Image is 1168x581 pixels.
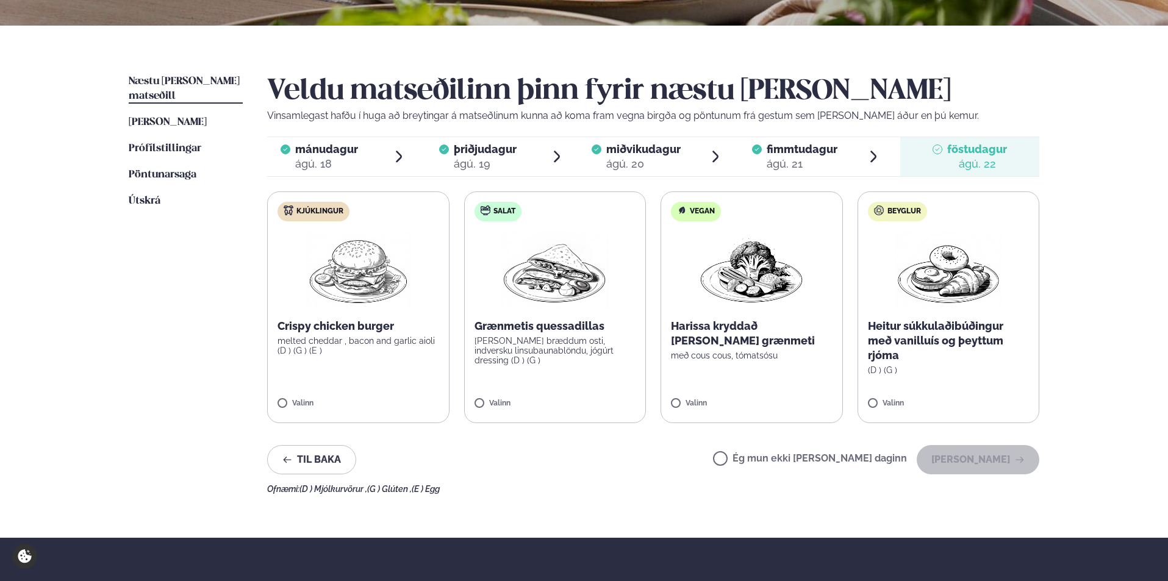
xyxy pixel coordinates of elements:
[767,157,837,171] div: ágú. 21
[278,319,439,333] p: Crispy chicken burger
[481,205,490,215] img: salad.svg
[129,76,240,101] span: Næstu [PERSON_NAME] matseðill
[129,141,201,156] a: Prófílstillingar
[129,169,196,180] span: Pöntunarsaga
[267,445,356,474] button: Til baka
[278,336,439,355] p: melted cheddar , bacon and garlic aioli (D ) (G ) (E )
[475,319,636,333] p: Grænmetis quessadillas
[129,194,160,209] a: Útskrá
[895,231,1002,309] img: Croissant.png
[475,336,636,365] p: [PERSON_NAME] bræddum osti, indversku linsubaunablöndu, jógúrt dressing (D ) (G )
[947,157,1007,171] div: ágú. 22
[129,168,196,182] a: Pöntunarsaga
[129,196,160,206] span: Útskrá
[671,351,833,360] p: með cous cous, tómatsósu
[129,117,207,127] span: [PERSON_NAME]
[868,365,1030,375] p: (D ) (G )
[299,484,367,494] span: (D ) Mjólkurvörur ,
[267,109,1039,123] p: Vinsamlegast hafðu í huga að breytingar á matseðlinum kunna að koma fram vegna birgða og pöntunum...
[887,207,921,216] span: Beyglur
[295,157,358,171] div: ágú. 18
[947,143,1007,155] span: föstudagur
[267,484,1039,494] div: Ofnæmi:
[677,205,687,215] img: Vegan.svg
[698,231,805,309] img: Vegan.png
[690,207,715,216] span: Vegan
[412,484,440,494] span: (E ) Egg
[267,74,1039,109] h2: Veldu matseðilinn þinn fyrir næstu [PERSON_NAME]
[296,207,343,216] span: Kjúklingur
[671,319,833,348] p: Harissa kryddað [PERSON_NAME] grænmeti
[606,157,681,171] div: ágú. 20
[129,74,243,104] a: Næstu [PERSON_NAME] matseðill
[917,445,1039,474] button: [PERSON_NAME]
[454,143,517,155] span: þriðjudagur
[12,544,37,569] a: Cookie settings
[868,319,1030,363] p: Heitur súkkulaðibúðingur með vanilluís og þeyttum rjóma
[874,205,884,215] img: bagle-new-16px.svg
[304,231,412,309] img: Hamburger.png
[606,143,681,155] span: miðvikudagur
[295,143,358,155] span: mánudagur
[367,484,412,494] span: (G ) Glúten ,
[284,205,293,215] img: chicken.svg
[129,143,201,154] span: Prófílstillingar
[767,143,837,155] span: fimmtudagur
[129,115,207,130] a: [PERSON_NAME]
[501,231,609,309] img: Quesadilla.png
[454,157,517,171] div: ágú. 19
[493,207,515,216] span: Salat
